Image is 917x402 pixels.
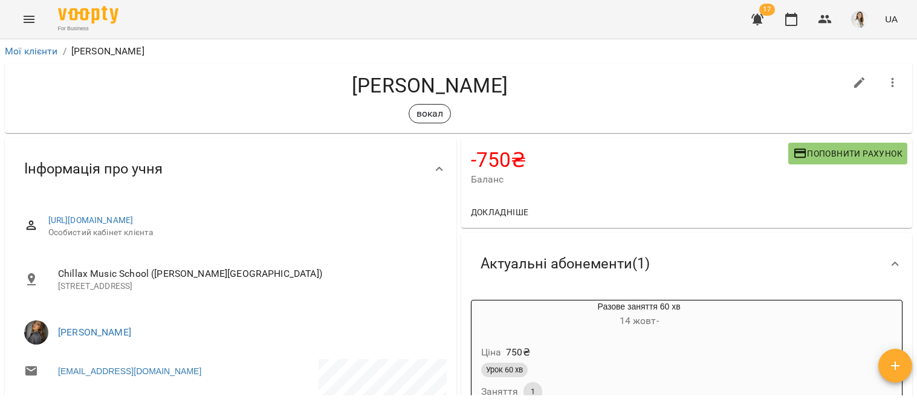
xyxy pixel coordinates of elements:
[5,44,912,59] nav: breadcrumb
[71,44,144,59] p: [PERSON_NAME]
[788,143,907,164] button: Поповнити рахунок
[461,233,913,295] div: Актуальні абонементи(1)
[58,365,201,377] a: [EMAIL_ADDRESS][DOMAIN_NAME]
[506,345,530,360] p: 750 ₴
[793,146,902,161] span: Поповнити рахунок
[48,227,437,239] span: Особистий кабінет клієнта
[471,300,530,329] div: Разове заняття 60 хв
[885,13,898,25] span: UA
[880,8,902,30] button: UA
[5,45,58,57] a: Мої клієнти
[471,148,788,172] h4: -750 ₴
[471,172,788,187] span: Баланс
[759,4,775,16] span: 17
[481,344,502,361] h6: Ціна
[58,280,437,293] p: [STREET_ADDRESS]
[481,254,650,273] span: Актуальні абонементи ( 1 )
[5,138,456,200] div: Інформація про учня
[530,300,749,329] div: Разове заняття 60 хв
[58,25,118,33] span: For Business
[24,320,48,345] img: Анна
[409,104,452,123] div: вокал
[58,267,437,281] span: Chillax Music School ([PERSON_NAME][GEOGRAPHIC_DATA])
[63,44,66,59] li: /
[416,106,444,121] p: вокал
[24,160,163,178] span: Інформація про учня
[523,386,542,397] span: 1
[58,6,118,24] img: Voopty Logo
[48,215,134,225] a: [URL][DOMAIN_NAME]
[15,5,44,34] button: Menu
[851,11,868,28] img: abcb920824ed1c0b1cb573ad24907a7f.png
[481,383,519,400] h6: Заняття
[620,315,659,326] span: 14 жовт -
[481,365,528,375] span: Урок 60 хв
[58,326,131,338] a: [PERSON_NAME]
[471,205,529,219] span: Докладніше
[15,73,845,98] h4: [PERSON_NAME]
[466,201,534,223] button: Докладніше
